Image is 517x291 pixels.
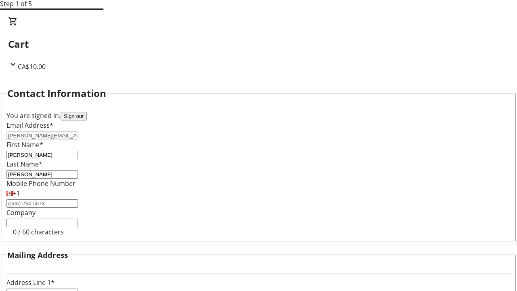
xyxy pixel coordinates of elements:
[13,228,64,236] tr-character-limit: 0 / 60 characters
[6,199,78,208] input: (506) 234-5678
[6,278,55,287] label: Address Line 1*
[8,17,509,72] div: CartCA$10.00
[18,62,46,71] span: CA$10.00
[6,121,53,130] label: Email Address*
[6,179,76,188] label: Mobile Phone Number
[6,160,42,169] label: Last Name*
[8,37,509,51] h2: Cart
[61,112,87,120] button: Sign out
[6,111,511,120] div: You are signed in.
[6,140,43,149] label: First Name*
[7,86,106,101] h2: Contact Information
[6,208,36,217] label: Company
[7,249,68,261] h3: Mailing Address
